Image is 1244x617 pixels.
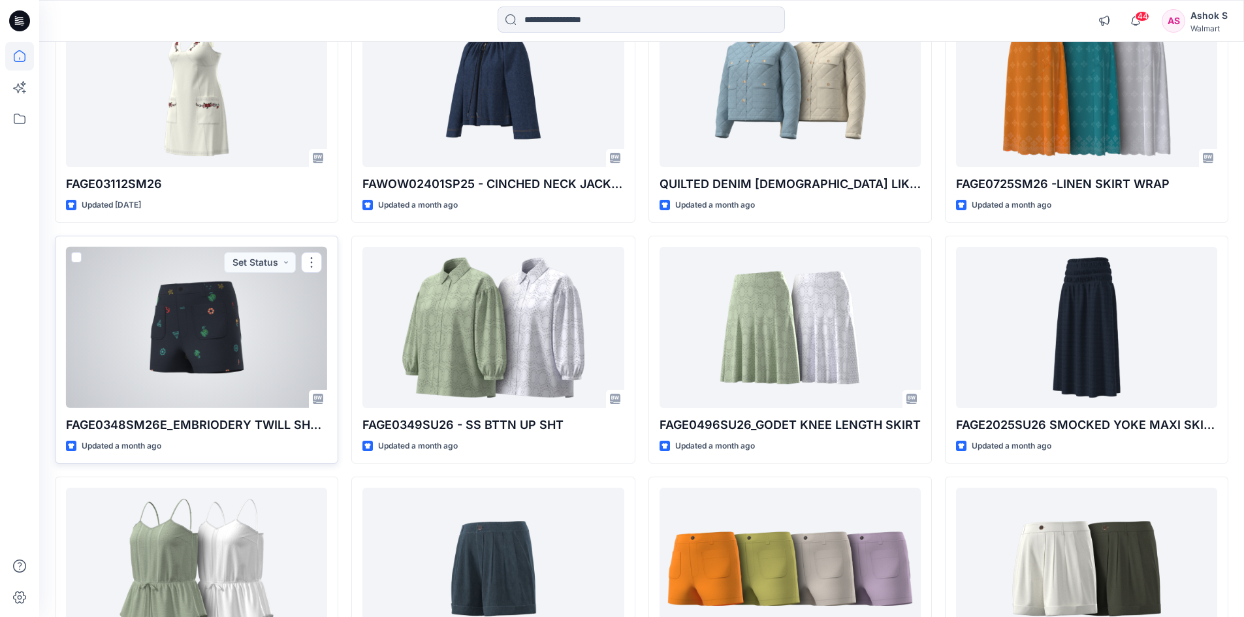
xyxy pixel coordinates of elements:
a: FAGE03112SM26 [66,6,327,167]
a: FAGE0349SU26 - SS BTTN UP SHT [362,247,624,408]
a: FAGE2025SU26 SMOCKED YOKE MAXI SKIRT [956,247,1217,408]
p: FAGE0349SU26 - SS BTTN UP SHT [362,416,624,434]
p: Updated [DATE] [82,198,141,212]
a: FAWOW02401SP25 - CINCHED NECK JACKET [362,6,624,167]
p: FAGE0496SU26_GODET KNEE LENGTH SKIRT [660,416,921,434]
p: Updated a month ago [378,198,458,212]
p: FAGE0725SM26 -LINEN SKIRT WRAP [956,175,1217,193]
p: FAGE03112SM26 [66,175,327,193]
p: Updated a month ago [675,439,755,453]
div: Ashok S [1190,8,1228,24]
span: 44 [1135,11,1149,22]
p: Updated a month ago [675,198,755,212]
p: FAGE2025SU26 SMOCKED YOKE MAXI SKIRT [956,416,1217,434]
p: Updated a month ago [972,198,1051,212]
p: FAGE0348SM26E_EMBRIODERY TWILL SHORTS [66,416,327,434]
div: Walmart [1190,24,1228,33]
p: Updated a month ago [972,439,1051,453]
p: Updated a month ago [82,439,161,453]
p: Updated a month ago [378,439,458,453]
a: QUILTED DENIM LADY LIKE JACKET [660,6,921,167]
p: FAWOW02401SP25 - CINCHED NECK JACKET [362,175,624,193]
a: FAGE0348SM26E_EMBRIODERY TWILL SHORTS [66,247,327,408]
p: QUILTED DENIM [DEMOGRAPHIC_DATA] LIKE JACKET [660,175,921,193]
a: FAGE0496SU26_GODET KNEE LENGTH SKIRT [660,247,921,408]
a: FAGE0725SM26 -LINEN SKIRT WRAP [956,6,1217,167]
div: AS [1162,9,1185,33]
